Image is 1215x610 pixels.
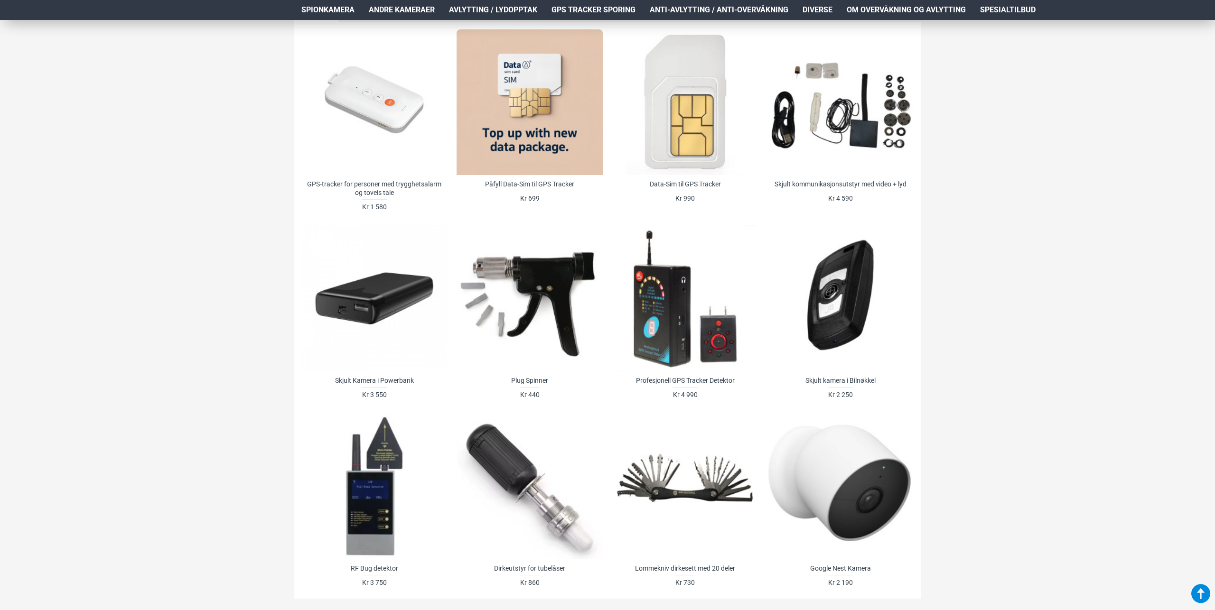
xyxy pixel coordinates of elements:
[635,564,735,573] a: Lommekniv dirkesett med 20 deler
[810,564,871,573] a: Google Nest Kamera
[828,391,853,398] span: Kr 2 250
[457,413,602,559] a: Dirkeutstyr for tubelåser Dirkeutstyr for tubelåser
[301,29,447,175] a: GPS-tracker for personer med trygghetsalarm og toveis tale
[803,4,832,16] span: Diverse
[301,4,355,16] span: Spionkamera
[457,225,602,371] a: Plug Spinner Plug Spinner
[520,579,540,586] span: Kr 860
[847,4,966,16] span: Om overvåkning og avlytting
[636,376,735,385] a: Profesjonell GPS Tracker Detektor
[494,564,565,573] a: Dirkeutstyr for tubelåser
[650,180,721,188] a: Data-Sim til GPS Tracker
[828,579,853,586] span: Kr 2 190
[362,203,387,210] span: Kr 1 580
[767,413,913,559] a: Google Nest Kamera Google Nest Kamera
[673,391,698,398] span: Kr 4 990
[351,564,398,573] a: RF Bug detektor
[301,225,447,371] a: Skjult Kamera i Powerbank Skjult Kamera i Powerbank
[675,195,695,202] span: Kr 990
[775,180,907,188] a: Skjult kommunikasjonsutstyr med video + lyd
[369,4,435,16] span: Andre kameraer
[612,225,758,371] a: Profesjonell GPS Tracker Detektor Profesjonell GPS Tracker Detektor
[980,4,1036,16] span: Spesialtilbud
[362,391,387,398] span: Kr 3 550
[612,413,758,559] a: Lommekniv dirkesett med 20 deler
[301,413,447,559] a: RF Bug detektor RF Bug detektor
[612,29,758,175] a: Data-Sim til GPS Tracker
[335,376,414,385] a: Skjult Kamera i Powerbank
[828,195,853,202] span: Kr 4 590
[511,376,548,385] a: Plug Spinner
[767,225,913,371] a: Skjult kamera i Bilnøkkel Skjult kamera i Bilnøkkel
[362,579,387,586] span: Kr 3 750
[805,376,876,385] a: Skjult kamera i Bilnøkkel
[485,180,574,188] a: Påfyll Data-Sim til GPS Tracker
[306,180,442,197] a: GPS-tracker for personer med trygghetsalarm og toveis tale
[449,4,537,16] span: Avlytting / Lydopptak
[457,29,602,175] a: Påfyll Data-Sim til GPS Tracker
[551,4,636,16] span: GPS Tracker Sporing
[520,195,540,202] span: Kr 699
[650,4,788,16] span: Anti-avlytting / Anti-overvåkning
[675,579,695,586] span: Kr 730
[520,391,540,398] span: Kr 440
[767,29,913,175] a: Skjult kommunikasjonsutstyr med video + lyd Skjult kommunikasjonsutstyr med video + lyd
